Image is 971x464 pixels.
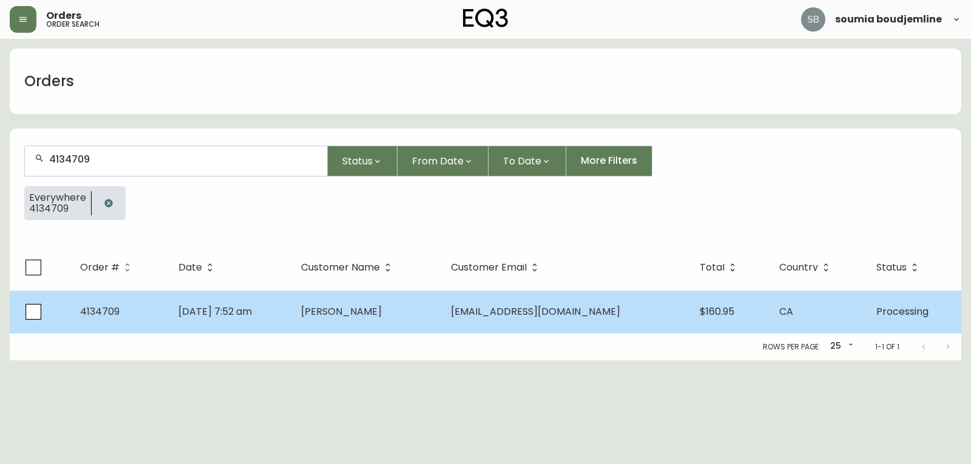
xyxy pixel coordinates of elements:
span: Date [178,264,202,271]
span: Total [700,262,740,273]
span: Everywhere [29,192,86,203]
img: 83621bfd3c61cadf98040c636303d86a [801,7,825,32]
span: Processing [876,304,929,318]
span: Customer Name [301,262,396,273]
span: [PERSON_NAME] [301,304,382,318]
img: logo [463,8,508,28]
span: [EMAIL_ADDRESS][DOMAIN_NAME] [451,304,620,318]
button: Status [328,146,398,177]
span: Date [178,262,218,273]
input: Search [49,153,317,165]
span: Status [342,153,373,169]
span: From Date [412,153,464,169]
h5: order search [46,21,100,28]
span: To Date [503,153,541,169]
span: Country [779,264,818,271]
span: Country [779,262,834,273]
span: Orders [46,11,81,21]
p: Rows per page: [763,341,820,352]
button: From Date [398,146,489,177]
span: $160.95 [700,304,734,318]
h1: Orders [24,71,74,92]
span: [DATE] 7:52 am [178,304,252,318]
button: To Date [489,146,566,177]
span: Order # [80,264,120,271]
button: More Filters [566,146,652,177]
span: 4134709 [29,203,86,214]
p: 1-1 of 1 [875,341,899,352]
span: Status [876,262,922,273]
span: Customer Email [451,264,527,271]
span: More Filters [581,154,637,167]
span: Order # [80,262,135,273]
span: CA [779,304,793,318]
span: Customer Name [301,264,380,271]
span: Total [700,264,725,271]
span: soumia boudjemline [835,15,942,24]
span: Customer Email [451,262,543,273]
span: 4134709 [80,304,120,318]
div: 25 [825,337,856,357]
span: Status [876,264,907,271]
